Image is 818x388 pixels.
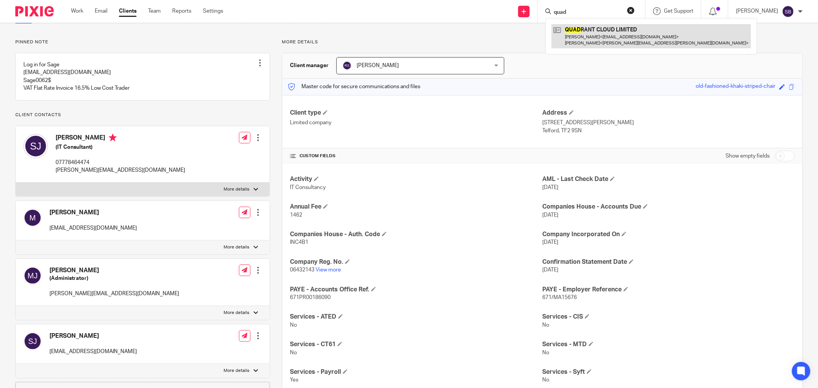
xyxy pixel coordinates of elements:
[290,267,314,273] span: 06432143
[542,240,558,245] span: [DATE]
[290,322,297,328] span: No
[49,332,137,340] h4: [PERSON_NAME]
[49,290,179,298] p: [PERSON_NAME][EMAIL_ADDRESS][DOMAIN_NAME]
[148,7,161,15] a: Team
[56,159,185,166] p: 07778464474
[553,9,622,16] input: Search
[290,350,297,355] span: No
[49,266,179,275] h4: [PERSON_NAME]
[290,377,298,383] span: Yes
[542,322,549,328] span: No
[203,7,223,15] a: Settings
[542,175,795,183] h4: AML - Last Check Date
[119,7,137,15] a: Clients
[290,62,329,69] h3: Client manager
[15,6,54,16] img: Pixie
[290,295,331,300] span: 671PR00186090
[95,7,107,15] a: Email
[49,348,137,355] p: [EMAIL_ADDRESS][DOMAIN_NAME]
[224,244,250,250] p: More details
[56,134,185,143] h4: [PERSON_NAME]
[290,119,542,127] p: Limited company
[290,258,542,266] h4: Company Reg. No.
[109,134,117,141] i: Primary
[56,166,185,174] p: [PERSON_NAME][EMAIL_ADDRESS][DOMAIN_NAME]
[71,7,83,15] a: Work
[290,368,542,376] h4: Services - Payroll
[316,267,341,273] a: View more
[23,134,48,158] img: svg%3E
[664,8,693,14] span: Get Support
[49,224,137,232] p: [EMAIL_ADDRESS][DOMAIN_NAME]
[224,310,250,316] p: More details
[627,7,635,14] button: Clear
[288,83,420,90] p: Master code for secure communications and files
[542,313,795,321] h4: Services - CIS
[224,186,250,192] p: More details
[342,61,352,70] img: svg%3E
[290,153,542,159] h4: CUSTOM FIELDS
[542,212,558,218] span: [DATE]
[49,275,179,282] h5: (Administrator)
[696,82,775,91] div: old-fashioned-khaki-striped-chair
[542,295,577,300] span: 671/MA15676
[542,377,549,383] span: No
[23,209,42,227] img: svg%3E
[542,185,558,190] span: [DATE]
[542,368,795,376] h4: Services - Syft
[290,175,542,183] h4: Activity
[290,203,542,211] h4: Annual Fee
[542,109,795,117] h4: Address
[542,258,795,266] h4: Confirmation Statement Date
[290,212,302,218] span: 1462
[23,266,42,285] img: svg%3E
[290,340,542,349] h4: Services - CT61
[542,203,795,211] h4: Companies House - Accounts Due
[56,143,185,151] h5: (IT Consultant)
[290,313,542,321] h4: Services - ATED
[542,230,795,238] h4: Company Incorporated On
[782,5,794,18] img: svg%3E
[172,7,191,15] a: Reports
[542,119,795,127] p: [STREET_ADDRESS][PERSON_NAME]
[15,39,270,45] p: Pinned note
[290,185,326,190] span: IT Consultancy
[282,39,803,45] p: More details
[15,112,270,118] p: Client contacts
[726,152,770,160] label: Show empty fields
[542,340,795,349] h4: Services - MTD
[542,127,795,135] p: Telford, TF2 9SN
[224,368,250,374] p: More details
[290,230,542,238] h4: Companies House - Auth. Code
[290,286,542,294] h4: PAYE - Accounts Office Ref.
[49,209,137,217] h4: [PERSON_NAME]
[290,240,308,245] span: INC4B1
[736,7,778,15] p: [PERSON_NAME]
[290,109,542,117] h4: Client type
[542,350,549,355] span: No
[542,286,795,294] h4: PAYE - Employer Reference
[357,63,399,68] span: [PERSON_NAME]
[542,267,558,273] span: [DATE]
[23,332,42,350] img: svg%3E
